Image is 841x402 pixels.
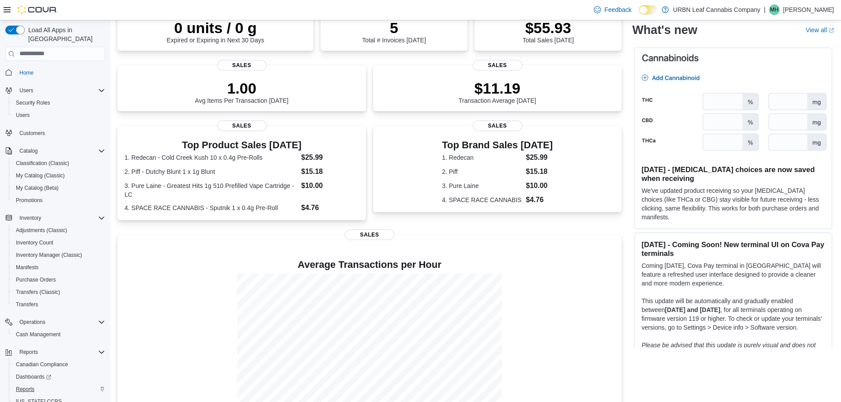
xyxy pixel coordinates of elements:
p: URBN Leaf Cannabis Company [673,4,761,15]
p: 0 units / 0 g [167,19,264,37]
p: We've updated product receiving so your [MEDICAL_DATA] choices (like THCa or CBG) stay visible fo... [641,186,825,222]
span: Transfers [12,299,105,310]
h2: What's new [632,23,697,37]
button: Users [16,85,37,96]
dt: 2. Piff - Dutchy Blunt 1 x 1g Blunt [124,167,298,176]
span: Purchase Orders [16,276,56,283]
span: Inventory [16,213,105,223]
span: Canadian Compliance [16,361,68,368]
span: Dashboards [16,373,51,380]
a: Inventory Manager (Classic) [12,250,86,260]
span: Inventory Count [12,237,105,248]
span: Home [16,67,105,78]
span: My Catalog (Classic) [16,172,65,179]
span: Customers [16,128,105,139]
button: Inventory Manager (Classic) [9,249,109,261]
input: Dark Mode [639,5,657,15]
span: Promotions [12,195,105,206]
a: Home [16,68,37,78]
span: Inventory Manager (Classic) [12,250,105,260]
span: Manifests [16,264,38,271]
button: Home [2,66,109,79]
button: Security Roles [9,97,109,109]
a: My Catalog (Classic) [12,170,68,181]
button: Inventory [16,213,45,223]
a: Dashboards [12,372,55,382]
em: Please be advised that this update is purely visual and does not impact payment functionality. [641,342,816,357]
h4: Average Transactions per Hour [124,259,615,270]
dd: $4.76 [526,195,553,205]
p: | [764,4,766,15]
span: Users [12,110,105,120]
button: Catalog [16,146,41,156]
dd: $15.18 [526,166,553,177]
span: Cash Management [12,329,105,340]
span: Reports [16,386,34,393]
span: Promotions [16,197,43,204]
dd: $10.00 [526,180,553,191]
div: Avg Items Per Transaction [DATE] [195,79,289,104]
button: Adjustments (Classic) [9,224,109,237]
button: My Catalog (Classic) [9,169,109,182]
p: Coming [DATE], Cova Pay terminal in [GEOGRAPHIC_DATA] will feature a refreshed user interface des... [641,261,825,288]
a: My Catalog (Beta) [12,183,62,193]
span: Sales [217,120,267,131]
div: Transaction Average [DATE] [459,79,536,104]
button: Transfers (Classic) [9,286,109,298]
span: Sales [473,60,522,71]
span: Inventory Manager (Classic) [16,252,82,259]
span: Reports [16,347,105,357]
span: Operations [16,317,105,327]
span: Operations [19,319,45,326]
span: Reports [12,384,105,394]
h3: [DATE] - Coming Soon! New terminal UI on Cova Pay terminals [641,240,825,258]
span: Catalog [16,146,105,156]
span: Sales [217,60,267,71]
span: Classification (Classic) [12,158,105,169]
a: Feedback [590,1,635,19]
div: Total # Invoices [DATE] [362,19,426,44]
p: This update will be automatically and gradually enabled between , for all terminals operating on ... [641,297,825,332]
span: Adjustments (Classic) [16,227,67,234]
a: Users [12,110,33,120]
dt: 3. Pure Laine - Greatest Hits 1g 510 Prefilled Vape Cartridge - LC [124,181,298,199]
span: Security Roles [12,98,105,108]
span: Feedback [604,5,631,14]
button: Reports [2,346,109,358]
span: Reports [19,349,38,356]
span: Sales [345,229,394,240]
a: Customers [16,128,49,139]
span: Purchase Orders [12,274,105,285]
a: Inventory Count [12,237,57,248]
span: Canadian Compliance [12,359,105,370]
button: Reports [9,383,109,395]
dt: 3. Pure Laine [442,181,522,190]
button: Catalog [2,145,109,157]
span: Users [16,112,30,119]
button: Users [2,84,109,97]
dt: 4. SPACE RACE CANNABIS - Sputnik 1 x 0.4g Pre-Roll [124,203,298,212]
span: Catalog [19,147,38,154]
button: Manifests [9,261,109,274]
dd: $15.18 [301,166,359,177]
p: 5 [362,19,426,37]
p: $55.93 [522,19,573,37]
span: Dashboards [12,372,105,382]
button: Reports [16,347,41,357]
span: Security Roles [16,99,50,106]
a: Dashboards [9,371,109,383]
button: Classification (Classic) [9,157,109,169]
button: Inventory [2,212,109,224]
button: Promotions [9,194,109,207]
dd: $25.99 [526,152,553,163]
span: Inventory Count [16,239,53,246]
strong: [DATE] and [DATE] [665,306,720,313]
button: Purchase Orders [9,274,109,286]
p: 1.00 [195,79,289,97]
span: My Catalog (Beta) [12,183,105,193]
span: Classification (Classic) [16,160,69,167]
dt: 4. SPACE RACE CANNABIS [442,195,522,204]
img: Cova [18,5,57,14]
p: $11.19 [459,79,536,97]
